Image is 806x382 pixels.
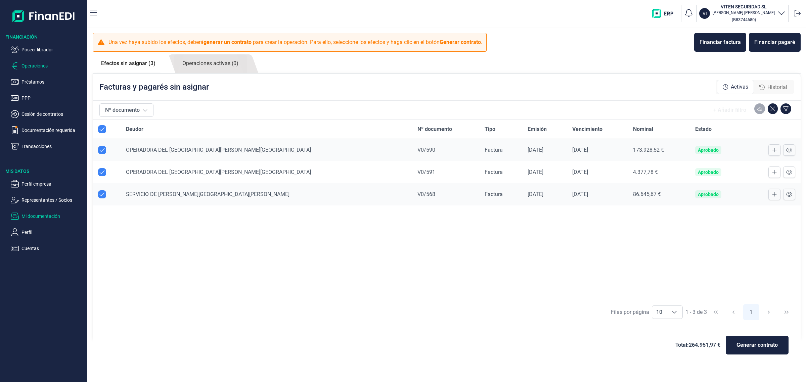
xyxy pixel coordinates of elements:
span: OPERADORA DEL [GEOGRAPHIC_DATA][PERSON_NAME][GEOGRAPHIC_DATA] [126,147,311,153]
span: Nominal [633,125,653,133]
span: Emisión [528,125,547,133]
button: Financiar pagaré [749,33,801,52]
span: Factura [485,191,503,197]
div: [DATE] [528,147,561,153]
button: Documentación requerida [11,126,85,134]
button: Perfil empresa [11,180,85,188]
p: Documentación requerida [21,126,85,134]
p: Cuentas [21,244,85,252]
p: Cesión de contratos [21,110,85,118]
span: V0/590 [417,147,435,153]
span: Total: 264.951,97 € [675,341,720,349]
small: Copiar cif [732,17,756,22]
button: Last Page [778,304,795,320]
button: PPP [11,94,85,102]
span: Nº documento [417,125,452,133]
button: Operaciones [11,62,85,70]
div: Financiar pagaré [754,38,795,46]
button: Perfil [11,228,85,236]
div: 4.377,78 € [633,169,684,176]
button: First Page [708,304,724,320]
button: VIVITEN SEGURIDAD SL[PERSON_NAME] [PERSON_NAME](B83744680) [699,3,786,23]
span: Tipo [485,125,495,133]
div: [DATE] [572,191,622,198]
b: generar un contrato [204,39,252,45]
p: Transacciones [21,142,85,150]
span: Factura [485,147,503,153]
p: Mi documentación [21,212,85,220]
h3: VITEN SEGURIDAD SL [713,3,775,10]
img: Logo de aplicación [12,5,75,27]
p: Préstamos [21,78,85,86]
span: Vencimiento [572,125,602,133]
button: Cuentas [11,244,85,252]
p: Una vez haya subido los efectos, deberá para crear la operación. Para ello, seleccione los efecto... [108,38,482,46]
p: Operaciones [21,62,85,70]
div: Choose [666,306,682,319]
button: Mi documentación [11,212,85,220]
p: Poseer librador [21,46,85,54]
div: Aprobado [698,147,719,153]
span: SERVICIO DE [PERSON_NAME][GEOGRAPHIC_DATA][PERSON_NAME] [126,191,289,197]
p: Representantes / Socios [21,196,85,204]
span: Deudor [126,125,143,133]
a: Efectos sin asignar (3) [93,54,164,73]
span: Estado [695,125,712,133]
button: Cesión de contratos [11,110,85,118]
div: [DATE] [528,169,561,176]
button: Previous Page [725,304,742,320]
span: Activas [731,83,748,91]
div: [DATE] [528,191,561,198]
a: Operaciones activas (0) [174,54,247,73]
button: Next Page [761,304,777,320]
div: 173.928,52 € [633,147,684,153]
button: Transacciones [11,142,85,150]
div: Aprobado [698,192,719,197]
p: PPP [21,94,85,102]
span: OPERADORA DEL [GEOGRAPHIC_DATA][PERSON_NAME][GEOGRAPHIC_DATA] [126,169,311,175]
div: Filas por página [611,308,649,316]
div: [DATE] [572,147,622,153]
span: Historial [767,83,787,91]
div: 86.645,67 € [633,191,684,198]
div: Financiar factura [700,38,741,46]
div: Activas [717,80,754,94]
button: Generar contrato [726,336,789,354]
button: Representantes / Socios [11,196,85,204]
div: All items selected [98,125,106,133]
button: Financiar factura [694,33,746,52]
button: Préstamos [11,78,85,86]
b: Generar contrato [440,39,481,45]
p: Perfil empresa [21,180,85,188]
span: 10 [652,306,666,319]
button: Poseer librador [11,46,85,54]
span: V0/591 [417,169,435,175]
span: Generar contrato [736,341,778,349]
p: Facturas y pagarés sin asignar [99,82,209,92]
p: Perfil [21,228,85,236]
div: Row Unselected null [98,168,106,176]
button: Page 1 [743,304,759,320]
span: Factura [485,169,503,175]
span: V0/568 [417,191,435,197]
div: [DATE] [572,169,622,176]
div: Row Unselected null [98,190,106,198]
button: Nº documento [99,103,153,117]
p: [PERSON_NAME] [PERSON_NAME] [713,10,775,15]
div: Aprobado [698,170,719,175]
div: Row Unselected null [98,146,106,154]
img: erp [652,9,678,18]
p: VI [703,10,707,17]
span: 1 - 3 de 3 [685,309,707,315]
div: Historial [754,81,793,94]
